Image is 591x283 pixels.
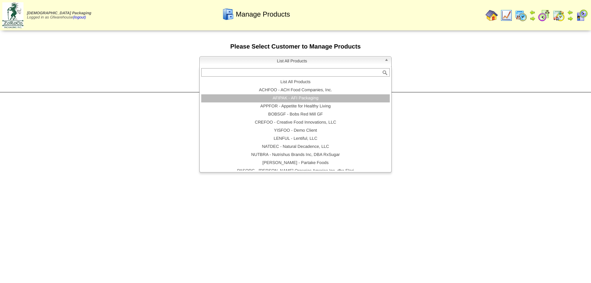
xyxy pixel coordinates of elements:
[529,15,536,22] img: arrowright.gif
[222,8,234,20] img: cabinet.gif
[201,135,390,143] li: LENFUL - Lentiful, LLC
[576,9,588,22] img: calendarcustomer.gif
[203,57,381,66] span: List All Products
[201,86,390,94] li: ACHFOO - ACH Food Companies, Inc.
[567,15,573,22] img: arrowright.gif
[236,10,290,18] span: Manage Products
[201,127,390,135] li: YISFOO - Demo Client
[201,111,390,119] li: BOBSGF - Bobs Red Mill GF
[27,11,91,20] span: Logged in as Gfwarehouse
[27,11,91,15] span: [DEMOGRAPHIC_DATA] Packaging
[201,78,390,86] li: List All Products
[567,9,573,15] img: arrowleft.gif
[486,9,498,22] img: home.gif
[201,94,390,102] li: AFIPAK - AFI Packaging
[529,9,536,15] img: arrowleft.gif
[201,119,390,127] li: CREFOO - Creative Food Innovations, LLC
[500,9,513,22] img: line_graph.gif
[201,143,390,151] li: NATDEC - Natural Decadence, LLC
[201,151,390,159] li: NUTBRA - Nutrishus Brands Inc, DBA RxSugar
[2,2,23,28] img: zoroco-logo-small.webp
[515,9,527,22] img: calendarprod.gif
[538,9,550,22] img: calendarblend.gif
[201,159,390,167] li: [PERSON_NAME] - Partake Foods
[230,44,361,50] span: Please Select Customer to Manage Products
[73,15,86,20] a: (logout)
[201,102,390,111] li: APPFOR - Appetite for Healthy Living
[201,167,390,175] li: PASORG - [PERSON_NAME] Organics America Inc. dba Elari
[553,9,565,22] img: calendarinout.gif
